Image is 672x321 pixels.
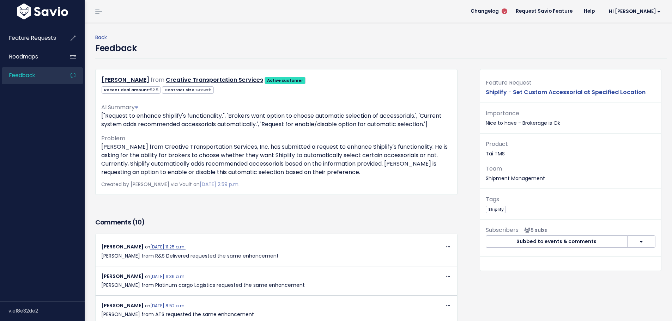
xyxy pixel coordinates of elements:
span: Team [486,165,502,173]
p: [PERSON_NAME] from ATS requested the same enhancement [101,310,452,319]
span: Feature Requests [9,34,56,42]
span: 10 [135,218,141,227]
button: Subbed to events & comments [486,235,628,248]
a: [DATE] 8:52 a.m. [150,303,186,309]
div: v.e18e32de2 [8,302,85,320]
span: 5 [502,8,507,14]
h4: Feedback [95,42,137,55]
span: on [145,303,186,309]
a: Shiplify - Set Custom Accessorial at Specified Location [486,88,646,96]
span: Hi [PERSON_NAME] [609,9,661,14]
span: Recent deal amount: [102,86,161,94]
span: Problem [101,134,125,142]
span: [PERSON_NAME] [101,243,144,250]
span: Feedback [9,72,35,79]
a: Feedback [2,67,59,84]
p: Nice to have - Brokerage is Ok [486,109,655,128]
span: AI Summary [101,103,138,111]
p: [PERSON_NAME] from R&S Delivered requested the same enhancement [101,252,452,260]
span: [PERSON_NAME] [101,302,144,309]
p: [PERSON_NAME] from Platinum cargo Logistics requested the same enhancement [101,281,452,290]
a: Back [95,34,107,41]
span: [PERSON_NAME] [101,273,144,280]
span: 52.5 [150,87,158,93]
span: Tags [486,195,499,203]
a: Creative Transportation Services [166,76,263,84]
p: Shipment Management [486,164,655,183]
span: Product [486,140,508,148]
img: logo-white.9d6f32f41409.svg [15,4,70,19]
a: Request Savio Feature [510,6,578,17]
a: Help [578,6,600,17]
span: Importance [486,109,519,117]
span: from [151,76,164,84]
a: Feature Requests [2,30,59,46]
strong: Active customer [267,78,303,83]
span: Growth [195,87,212,93]
span: <p><strong>Subscribers</strong><br><br> - Andres Benjumea<br> - Santiago Hernández<br> - Laura Es... [521,227,547,234]
span: Feature Request [486,79,532,87]
p: Tai TMS [486,139,655,158]
span: Changelog [471,9,499,14]
h3: Comments ( ) [95,217,458,227]
a: Hi [PERSON_NAME] [600,6,666,17]
p: ["Request to enhance Shiplify's functionality.", 'Brokers want option to choose automatic selecti... [101,112,452,129]
a: Roadmaps [2,49,59,65]
span: on [145,274,186,279]
span: Created by [PERSON_NAME] via Vault on [101,181,240,188]
a: Shiplify [486,205,506,212]
span: on [145,244,186,250]
a: [PERSON_NAME] [102,76,149,84]
a: [DATE] 2:59 p.m. [200,181,240,188]
a: [DATE] 11:36 a.m. [150,274,186,279]
p: [PERSON_NAME] from Creative Transportation Services, Inc. has submitted a request to enhance Ship... [101,143,452,177]
span: Subscribers [486,226,519,234]
span: Contract size: [162,86,214,94]
a: [DATE] 11:25 a.m. [150,244,186,250]
span: Roadmaps [9,53,38,60]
